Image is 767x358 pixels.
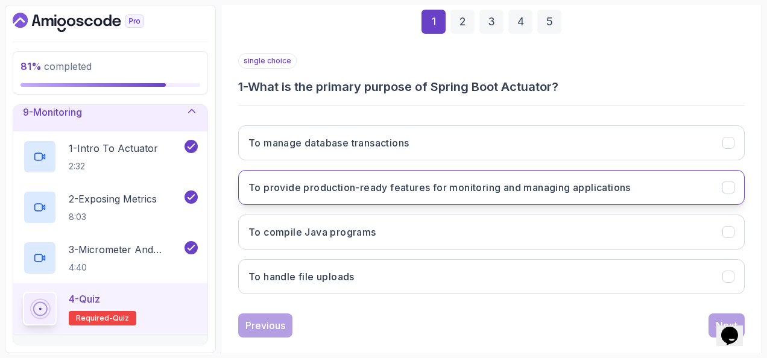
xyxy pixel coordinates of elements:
[23,105,82,119] h3: 9 - Monitoring
[716,318,737,333] div: Next
[479,10,503,34] div: 3
[709,313,745,338] button: Next
[69,192,157,206] p: 2 - Exposing Metrics
[69,262,182,274] p: 4:40
[421,10,446,34] div: 1
[23,190,198,224] button: 2-Exposing Metrics8:03
[69,242,182,257] p: 3 - Micrometer And Prometheus
[248,269,355,284] h3: To handle file uploads
[238,53,297,69] p: single choice
[238,125,745,160] button: To manage database transactions
[238,170,745,205] button: To provide production-ready features for monitoring and managing applications
[245,318,285,333] div: Previous
[248,225,376,239] h3: To compile Java programs
[238,259,745,294] button: To handle file uploads
[69,211,157,223] p: 8:03
[23,292,198,325] button: 4-QuizRequired-quiz
[248,136,409,150] h3: To manage database transactions
[21,60,92,72] span: completed
[450,10,475,34] div: 2
[76,313,113,323] span: Required-
[23,140,198,174] button: 1-Intro To Actuator2:32
[238,78,745,95] h3: 1 - What is the primary purpose of Spring Boot Actuator?
[13,93,207,131] button: 9-Monitoring
[69,292,100,306] p: 4 - Quiz
[23,241,198,275] button: 3-Micrometer And Prometheus4:40
[21,60,42,72] span: 81 %
[69,141,158,155] p: 1 - Intro To Actuator
[537,10,561,34] div: 5
[113,313,129,323] span: quiz
[13,13,172,32] a: Dashboard
[248,180,631,195] h3: To provide production-ready features for monitoring and managing applications
[238,313,292,338] button: Previous
[716,310,755,346] iframe: chat widget
[508,10,532,34] div: 4
[238,215,745,250] button: To compile Java programs
[69,160,158,172] p: 2:32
